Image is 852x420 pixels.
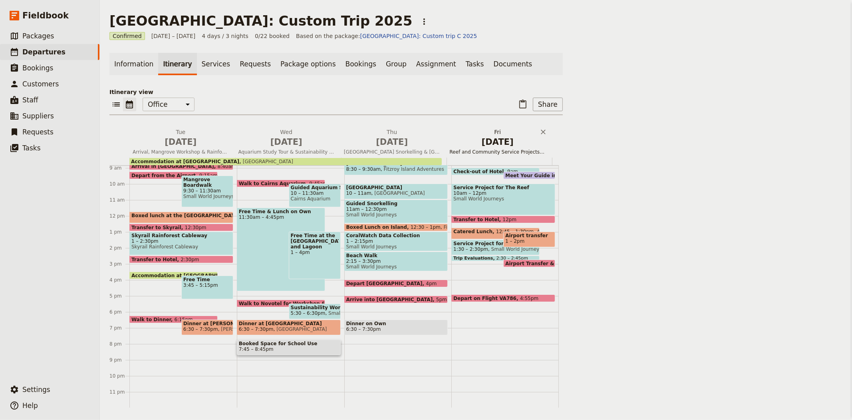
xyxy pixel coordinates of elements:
span: Help [22,402,38,410]
div: 11 pm [109,389,129,395]
div: 11 am [109,197,129,203]
span: [GEOGRAPHIC_DATA] [239,159,293,164]
div: Accommodation at [GEOGRAPHIC_DATA] [129,272,218,279]
span: [DATE] [133,136,229,148]
div: Free Time & Lunch on Own11:30am – 4:45pm [237,208,325,291]
div: Trip Evaluations2:30 – 2:45pm [451,256,540,261]
span: [DATE] – [DATE] [151,32,196,40]
span: [DATE] [238,136,335,148]
div: Continental Breakfast at Hotel7 – 7:30amMARINE GUIDES - Arrive at OfficeMeet Your Guide Outside R... [344,24,452,408]
a: Package options [276,53,340,75]
span: [GEOGRAPHIC_DATA] Snorkelling & [GEOGRAPHIC_DATA] [341,149,443,155]
span: 5pm [436,297,447,302]
span: Dinner at [PERSON_NAME][GEOGRAPHIC_DATA] [183,321,231,326]
div: Transfer to Skyrail12:30pm [129,224,233,231]
span: Accommodation at [GEOGRAPHIC_DATA] [131,273,243,278]
span: 12:30 – 1pm [411,224,441,230]
div: Catered Lunch12:45 – 1:30pmAMO Catering [451,228,540,239]
div: Booked Space for School Use7:45 – 8:45pm [237,340,341,355]
span: [GEOGRAPHIC_DATA] [274,326,327,332]
div: Beach Walk2:15 – 3:30pmSmall World Journeys [344,252,448,271]
div: 2 pm [109,245,129,251]
div: Check-out of Hotel9am [451,168,540,175]
span: Free Time at the [GEOGRAPHIC_DATA] and Lagoon [291,233,339,250]
div: Accommodation at [GEOGRAPHIC_DATA][GEOGRAPHIC_DATA] [129,158,442,165]
span: Booked Space for School Use [239,341,339,346]
div: Arrive into [GEOGRAPHIC_DATA]5pm [344,296,448,303]
div: 8 pm [109,341,129,347]
span: Depart [GEOGRAPHIC_DATA] [346,281,426,286]
span: Dinner at [GEOGRAPHIC_DATA] [239,321,339,326]
span: Skyrail Rainforest Cableway [131,244,231,250]
div: [GEOGRAPHIC_DATA]10 – 11am[GEOGRAPHIC_DATA] [344,184,448,199]
div: Walk to Cairns Aquarium9:45am [237,180,325,187]
div: Free Time at the [GEOGRAPHIC_DATA] and Lagoon1 – 4pm [289,232,341,279]
span: Customers [22,80,59,88]
div: Mangrove Boardwalk Workshop & Clean up9:30 – 11:30amSmall World Journeys [181,176,233,207]
span: 12:45 – 1:30pm [496,229,534,238]
div: Walk to Novotel for Workshop & Dinner [237,300,325,307]
span: 2:30pm [181,257,199,262]
h2: Thu [344,128,440,148]
span: 2:30 – 2:45pm [497,256,528,261]
span: 5:30 – 6:30pm [291,310,326,316]
span: Arrival, Mangrove Workshop & Rainforest Cableway [129,149,232,155]
span: Catered Lunch [453,229,496,234]
span: 0/22 booked [255,32,290,40]
div: Transfer to Hotel12pm [451,216,555,223]
a: Documents [489,53,537,75]
div: 10 am [109,181,129,187]
span: AMO Catering [534,229,570,238]
div: Accommodation at [GEOGRAPHIC_DATA][GEOGRAPHIC_DATA] [129,158,552,165]
h2: Tue [133,128,229,148]
span: 9:30 – 11:30am [183,188,231,194]
span: Aquarium Study Tour & Sustainability Workshop [235,149,338,155]
span: Small World Journeys [346,264,446,270]
p: Itinerary view [109,88,563,96]
span: 7:45 – 8:45pm [239,346,274,352]
div: 5 pm [109,293,129,299]
span: 6:15pm [175,317,193,322]
span: 4pm [426,281,437,286]
span: Boxed Lunch on Island [346,224,411,230]
span: 12:30pm [185,225,207,230]
button: Thu [DATE][GEOGRAPHIC_DATA] Snorkelling & [GEOGRAPHIC_DATA] [341,128,447,158]
div: Service Project for The Reef10am – 12pmSmall World Journeys [451,184,555,215]
button: Fri [DATE]Reef and Community Service Projects & Departure [447,128,552,158]
span: 4:55pm [520,296,538,301]
span: 12pm [502,217,516,222]
span: Airport Transfer & Depart [505,261,578,266]
span: Accommodation at [GEOGRAPHIC_DATA] [131,159,239,164]
a: Services [197,53,235,75]
span: CoralWatch Data Collection [346,233,446,238]
div: Dinner at [PERSON_NAME][GEOGRAPHIC_DATA]6:30 – 7:30pm[PERSON_NAME]'s Cafe [181,320,233,335]
h2: Fri [450,128,546,148]
div: Depart from the Airport9:15am [129,172,218,179]
div: Meet Your Guide in Reception & Depart [503,172,555,179]
span: 6:30 – 7:30pm [239,326,274,332]
span: Small World Journeys [488,246,542,252]
div: 4 pm [109,277,129,283]
div: Depart on Flight VA7864:55pm [451,294,555,302]
span: Guided Aquarium Study Tour [291,185,339,190]
span: [DATE] [450,136,546,148]
span: Cairns Aquarium [291,196,339,202]
div: CoralWatch Data Collection1 – 2:15pmSmall World Journeys [344,232,448,251]
span: Confirmed [109,32,145,40]
div: 7 pm [109,325,129,331]
span: [DATE] [344,136,440,148]
span: Depart on Flight VA786 [453,296,520,301]
span: Small World Journeys [346,244,446,250]
span: Trip Evaluations [453,256,496,261]
span: Arrive into [GEOGRAPHIC_DATA] [346,297,437,302]
div: Dinner on Own6:30 – 7:30pm [344,320,448,335]
span: Small World Journeys [346,212,446,218]
div: 10 pm [109,373,129,379]
div: Arrival in [GEOGRAPHIC_DATA]8:40am [129,162,233,170]
span: Mangrove Boardwalk Workshop & Clean up [183,177,231,188]
span: Transfer to Skyrail [131,225,185,230]
div: Continental Breakfast at Hotel8 – 8:45amGUIDE - Arrive at OfficeCheck-out of Hotel9amMeet Your Gu... [451,24,559,408]
a: Bookings [341,53,381,75]
span: Small World Journeys [325,310,379,316]
span: Beach Walk [346,253,446,258]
